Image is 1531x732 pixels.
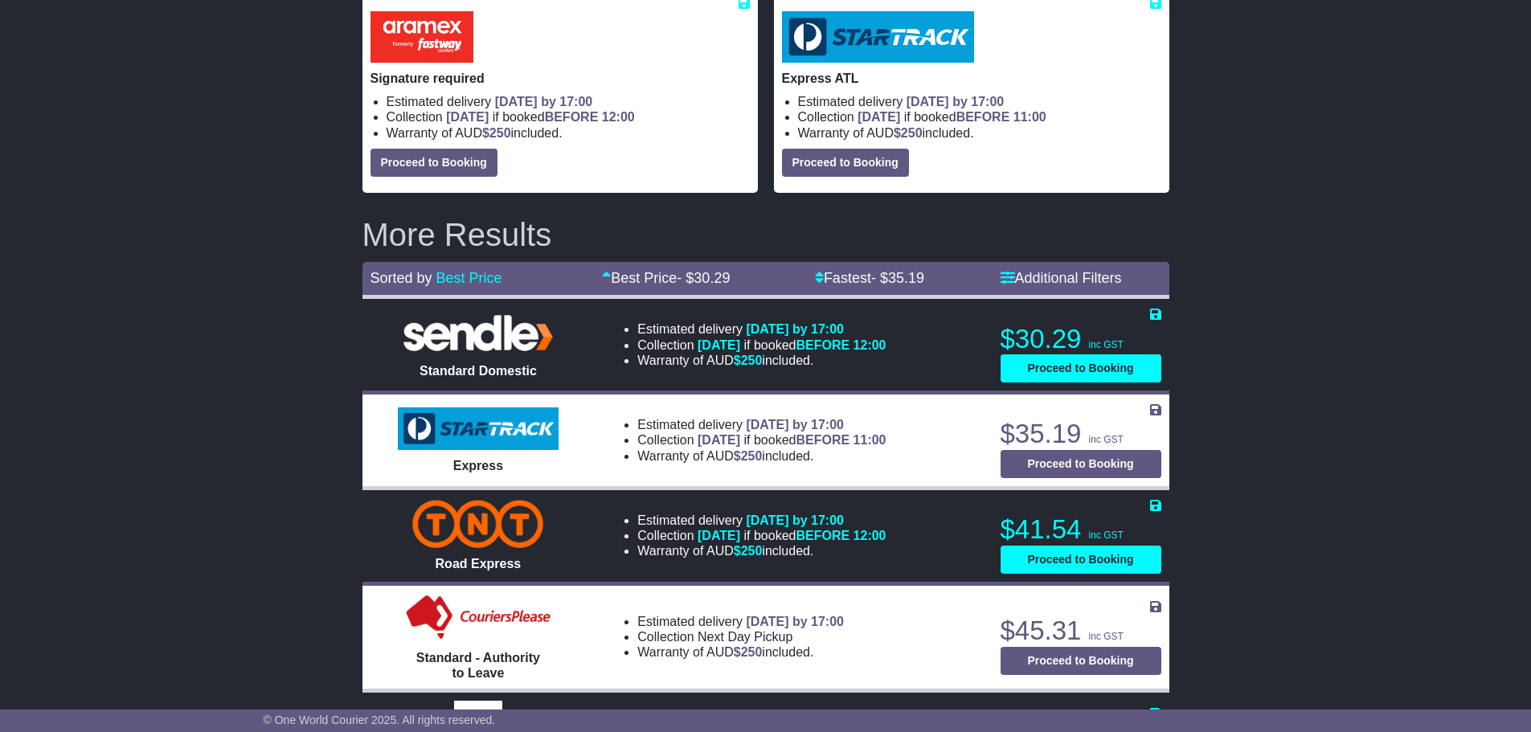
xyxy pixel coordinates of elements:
li: Collection [637,337,886,353]
a: Best Price- $30.29 [602,270,730,286]
span: $ [734,449,763,463]
span: $ [734,544,763,558]
a: Best Price [436,270,502,286]
span: Sorted by [370,270,432,286]
span: inc GST [1089,434,1124,445]
span: $ [482,126,511,140]
li: Collection [798,109,1161,125]
p: $30.29 [1001,323,1161,355]
span: inc GST [1089,631,1124,642]
li: Warranty of AUD included. [637,644,844,660]
span: BEFORE [796,529,849,542]
p: $45.31 [1001,615,1161,647]
span: Express [453,459,503,472]
span: if booked [698,433,886,447]
button: Proceed to Booking [1001,647,1161,675]
li: Estimated delivery [798,94,1161,109]
span: 250 [489,126,511,140]
button: Proceed to Booking [1001,546,1161,574]
p: $35.19 [1001,418,1161,450]
p: $41.54 [1001,513,1161,546]
p: Signature required [370,71,750,86]
span: [DATE] [698,433,740,447]
span: if booked [446,110,634,124]
span: if booked [698,529,886,542]
li: Collection [637,432,886,448]
span: Standard Domestic [420,364,537,378]
span: [DATE] [858,110,900,124]
span: [DATE] by 17:00 [746,322,844,336]
span: 11:00 [1013,110,1046,124]
img: Sendle: Standard Domestic [398,311,559,355]
span: 250 [741,354,763,367]
span: 250 [901,126,923,140]
button: Proceed to Booking [1001,354,1161,382]
a: Fastest- $35.19 [815,270,924,286]
span: - $ [677,270,730,286]
li: Warranty of AUD included. [637,353,886,368]
span: 35.19 [888,270,924,286]
span: 12:00 [854,338,886,352]
span: [DATE] by 17:00 [746,615,844,628]
li: Estimated delivery [637,513,886,528]
span: BEFORE [545,110,599,124]
span: BEFORE [956,110,1010,124]
span: [DATE] [446,110,489,124]
img: TNT Domestic: Road Express [412,500,543,548]
button: Proceed to Booking [1001,450,1161,478]
img: StarTrack: Express ATL [782,11,974,63]
span: © One World Courier 2025. All rights reserved. [264,714,496,726]
li: Warranty of AUD included. [387,125,750,141]
li: Estimated delivery [637,321,886,337]
li: Estimated delivery [637,417,886,432]
span: 11:00 [854,433,886,447]
li: Estimated delivery [637,614,844,629]
span: if booked [698,338,886,352]
li: Estimated delivery [387,94,750,109]
a: Additional Filters [1001,270,1122,286]
span: BEFORE [796,338,849,352]
li: Warranty of AUD included. [637,448,886,464]
span: 12:00 [602,110,635,124]
span: [DATE] [698,529,740,542]
li: Collection [387,109,750,125]
span: if booked [858,110,1046,124]
li: Collection [637,629,844,644]
span: $ [734,354,763,367]
span: inc GST [1089,339,1124,350]
span: 250 [741,645,763,659]
li: Warranty of AUD included. [798,125,1161,141]
span: 250 [741,544,763,558]
span: $ [894,126,923,140]
h2: More Results [362,217,1169,252]
span: 250 [741,449,763,463]
button: Proceed to Booking [370,149,497,177]
li: Collection [637,528,886,543]
span: $ [734,645,763,659]
li: Warranty of AUD included. [637,543,886,558]
span: [DATE] by 17:00 [495,95,593,108]
span: BEFORE [796,433,849,447]
span: 12:00 [854,529,886,542]
span: [DATE] [698,338,740,352]
span: Next Day Pickup [698,630,792,644]
img: Aramex: Signature required [370,11,473,63]
span: - $ [871,270,924,286]
img: StarTrack: Express [398,407,559,451]
span: inc GST [1089,530,1124,541]
span: [DATE] by 17:00 [746,418,844,431]
span: Road Express [436,557,522,570]
span: [DATE] by 17:00 [907,95,1005,108]
span: 30.29 [694,270,730,286]
p: Express ATL [782,71,1161,86]
span: [DATE] by 17:00 [746,513,844,527]
span: Standard - Authority to Leave [416,651,540,680]
img: Couriers Please: Standard - Authority to Leave [403,594,555,642]
button: Proceed to Booking [782,149,909,177]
